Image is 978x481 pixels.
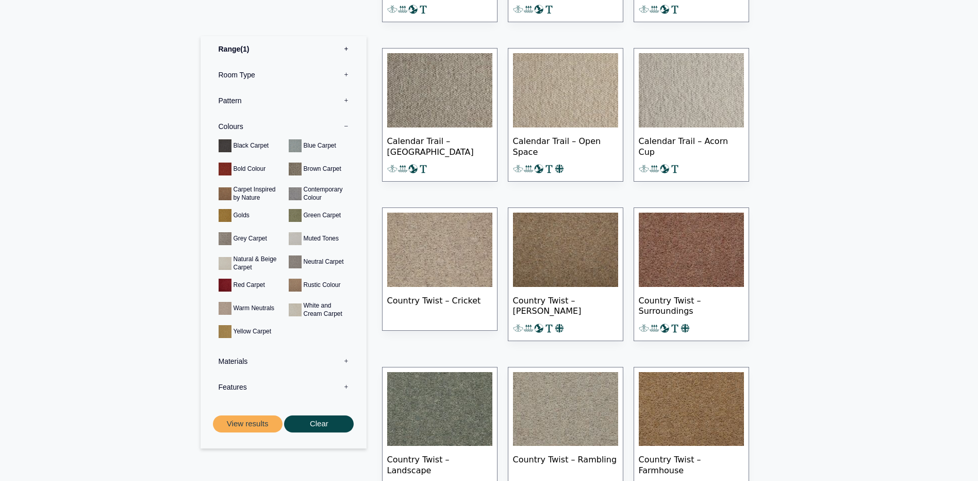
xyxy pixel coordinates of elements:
[382,48,498,182] a: Calendar Trail – [GEOGRAPHIC_DATA]
[208,114,359,139] label: Colours
[240,45,249,53] span: 1
[639,287,744,323] span: Country Twist – Surroundings
[208,348,359,374] label: Materials
[513,127,618,164] span: Calendar Trail – Open Space
[208,374,359,400] label: Features
[387,127,492,164] span: Calendar Trail – [GEOGRAPHIC_DATA]
[513,213,618,287] img: Craven Bracken
[387,287,492,323] span: Country Twist – Cricket
[513,287,618,323] span: Country Twist – [PERSON_NAME]
[208,88,359,114] label: Pattern
[634,48,749,182] a: Calendar Trail – Acorn Cup
[508,48,623,182] a: Calendar Trail – Open Space
[284,415,354,432] button: Clear
[634,207,749,341] a: Country Twist – Surroundings
[508,207,623,341] a: Country Twist – [PERSON_NAME]
[382,207,498,331] a: Country Twist – Cricket
[213,415,283,432] button: View results
[639,127,744,164] span: Calendar Trail – Acorn Cup
[208,62,359,88] label: Room Type
[387,213,492,287] img: Country Twist - Cricket
[208,36,359,62] label: Range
